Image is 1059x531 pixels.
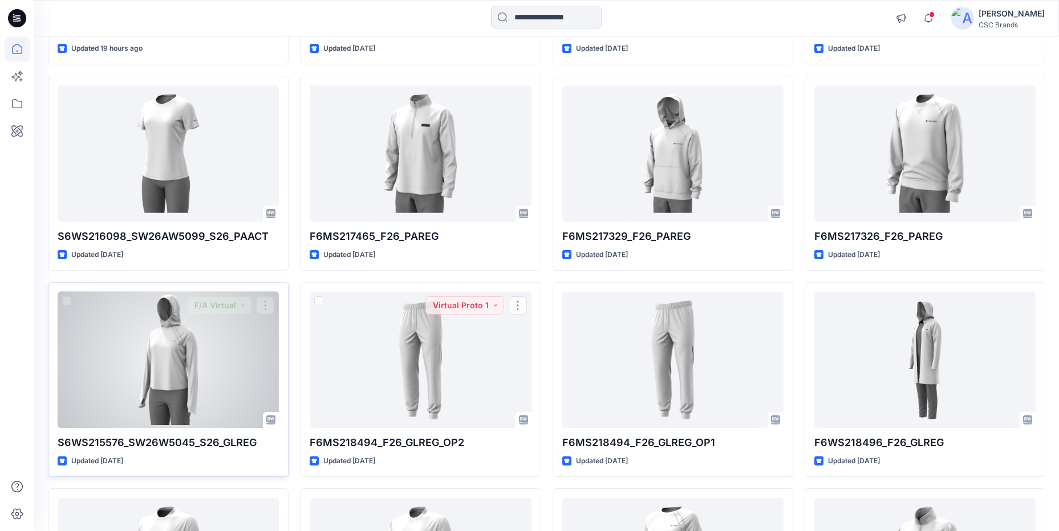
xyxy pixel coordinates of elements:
p: Updated [DATE] [71,455,123,467]
p: Updated [DATE] [828,455,880,467]
p: Updated [DATE] [828,249,880,261]
p: F6MS217326_F26_PAREG [814,228,1036,244]
p: Updated [DATE] [828,43,880,55]
a: F6MS218494_F26_GLREG_OP1 [562,292,784,428]
a: S6WS215576_SW26W5045_S26_GLREG [58,292,279,428]
p: Updated [DATE] [323,249,375,261]
p: F6MS218494_F26_GLREG_OP1 [562,435,784,451]
p: S6WS216098_SW26AW5099_S26_PAACT [58,228,279,244]
div: CSC Brands [979,21,1045,29]
p: Updated [DATE] [71,249,123,261]
p: F6MS218494_F26_GLREG_OP2 [310,435,531,451]
p: Updated [DATE] [323,43,375,55]
a: F6MS217465_F26_PAREG [310,85,531,222]
img: avatar [951,7,974,30]
p: F6WS218496_F26_GLREG [814,435,1036,451]
p: Updated [DATE] [576,455,628,467]
a: F6MS217329_F26_PAREG [562,85,784,222]
div: [PERSON_NAME] [979,7,1045,21]
a: F6MS218494_F26_GLREG_OP2 [310,292,531,428]
a: F6WS218496_F26_GLREG [814,292,1036,428]
p: Updated [DATE] [576,249,628,261]
p: F6MS217465_F26_PAREG [310,228,531,244]
p: Updated 19 hours ago [71,43,143,55]
a: S6WS216098_SW26AW5099_S26_PAACT [58,85,279,222]
a: F6MS217326_F26_PAREG [814,85,1036,222]
p: F6MS217329_F26_PAREG [562,228,784,244]
p: S6WS215576_SW26W5045_S26_GLREG [58,435,279,451]
p: Updated [DATE] [576,43,628,55]
p: Updated [DATE] [323,455,375,467]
